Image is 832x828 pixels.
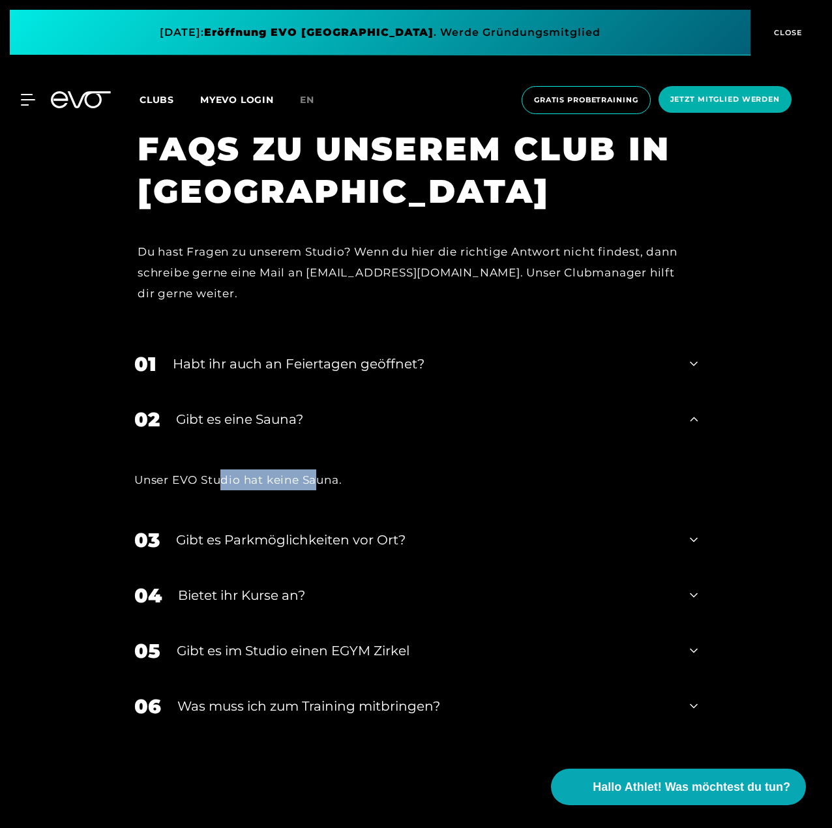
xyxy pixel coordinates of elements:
[134,692,161,721] div: 06
[593,778,790,796] span: Hallo Athlet! Was möchtest du tun?
[670,94,780,105] span: Jetzt Mitglied werden
[134,349,156,379] div: 01
[140,93,200,106] a: Clubs
[134,636,160,666] div: 05
[176,409,674,429] div: Gibt es eine Sauna?
[518,86,655,114] a: Gratis Probetraining
[551,769,806,805] button: Hallo Athlet! Was möchtest du tun?
[173,354,674,374] div: Habt ihr auch an Feiertagen geöffnet?
[177,641,674,660] div: Gibt es im Studio einen EGYM Zirkel
[771,27,803,38] span: CLOSE
[134,469,698,490] div: Unser EVO Studio hat keine Sauna.
[300,93,330,108] a: en
[134,525,160,555] div: 03
[200,94,274,106] a: MYEVO LOGIN
[178,585,674,605] div: Bietet ihr Kurse an?
[134,405,160,434] div: 02
[177,696,674,716] div: Was muss ich zum Training mitbringen?
[655,86,795,114] a: Jetzt Mitglied werden
[134,581,162,610] div: 04
[534,95,638,106] span: Gratis Probetraining
[750,10,822,55] button: CLOSE
[138,241,678,304] div: Du hast Fragen zu unserem Studio? Wenn du hier die richtige Antwort nicht findest, dann schreibe ...
[140,94,174,106] span: Clubs
[176,530,674,550] div: Gibt es Parkmöglichkeiten vor Ort?
[300,94,314,106] span: en
[138,128,678,213] h1: FAQS ZU UNSEREM CLUB IN [GEOGRAPHIC_DATA]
